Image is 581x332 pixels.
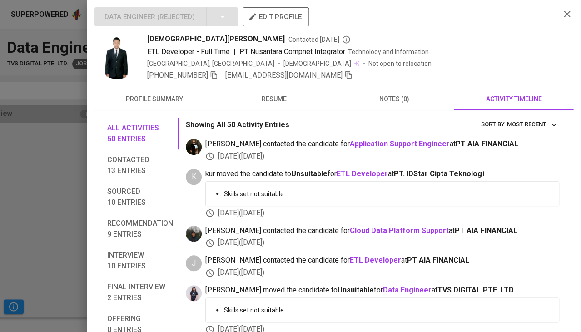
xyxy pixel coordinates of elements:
b: Unsuitable [338,286,374,294]
button: sort by [504,118,559,132]
img: rani@glints.com [186,285,202,301]
span: Contacted 13 entries [107,154,173,176]
span: [PERSON_NAME] contacted the candidate for at [205,139,559,149]
div: J [186,255,202,271]
span: PT. IDStar Cipta Teknologi [394,169,484,178]
div: [GEOGRAPHIC_DATA], [GEOGRAPHIC_DATA] [147,59,274,68]
a: ETL Developer [337,169,388,178]
a: Application Support Engineer [350,139,450,148]
span: profile summary [100,94,209,105]
span: [DEMOGRAPHIC_DATA] [283,59,353,68]
a: Data Engineer [383,286,432,294]
span: resume [220,94,329,105]
span: ETL Developer - Full Time [147,47,230,56]
span: PT AIA FINANCIAL [456,139,518,148]
div: [DATE] ( [DATE] ) [205,208,559,218]
div: [DATE] ( [DATE] ) [205,268,559,278]
div: K [186,169,202,185]
img: ridlo@glints.com [186,139,202,155]
p: Not open to relocation [368,59,432,68]
span: kur moved the candidate to for at [205,169,559,179]
span: activity timeline [459,94,568,105]
div: [DATE] ( [DATE] ) [205,151,559,162]
p: Skills set not suitable [224,189,551,198]
a: ETL Developer [350,256,401,264]
span: Recommendation 9 entries [107,218,173,240]
span: | [233,46,236,57]
span: sort by [481,121,504,128]
span: PT AIA FINANCIAL [455,226,517,235]
a: Cloud Data Platform Support [350,226,449,235]
img: glenn@glints.com [186,226,202,242]
b: Unsuitable [291,169,328,178]
span: [PHONE_NUMBER] [147,71,208,79]
span: Interview 10 entries [107,250,173,272]
button: edit profile [243,7,309,26]
p: Showing All 50 Activity Entries [186,119,289,130]
span: [PERSON_NAME] contacted the candidate for at [205,255,559,266]
svg: By Batam recruiter [342,35,351,44]
span: [EMAIL_ADDRESS][DOMAIN_NAME] [225,71,343,79]
span: notes (0) [340,94,449,105]
span: [PERSON_NAME] moved the candidate to for at [205,285,559,296]
span: Most Recent [507,119,557,130]
span: PT Nusantara Compnet Integrator [239,47,345,56]
p: Skills set not suitable [224,306,551,315]
a: edit profile [243,13,309,20]
span: Contacted [DATE] [288,35,351,44]
span: All activities 50 entries [107,123,173,144]
span: Sourced 10 entries [107,186,173,208]
span: edit profile [250,11,302,23]
span: Technology and Information [348,48,429,55]
span: PT AIA FINANCIAL [407,256,469,264]
div: [DATE] ( [DATE] ) [205,238,559,248]
span: TVS DIGITAL PTE. LTD. [437,286,515,294]
span: Final interview 2 entries [107,282,173,303]
img: 9f8f05f954bc0dc4c5fbf94effd98165.jfif [94,34,140,79]
span: [DEMOGRAPHIC_DATA][PERSON_NAME] [147,34,285,45]
span: [PERSON_NAME] contacted the candidate for at [205,226,559,236]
